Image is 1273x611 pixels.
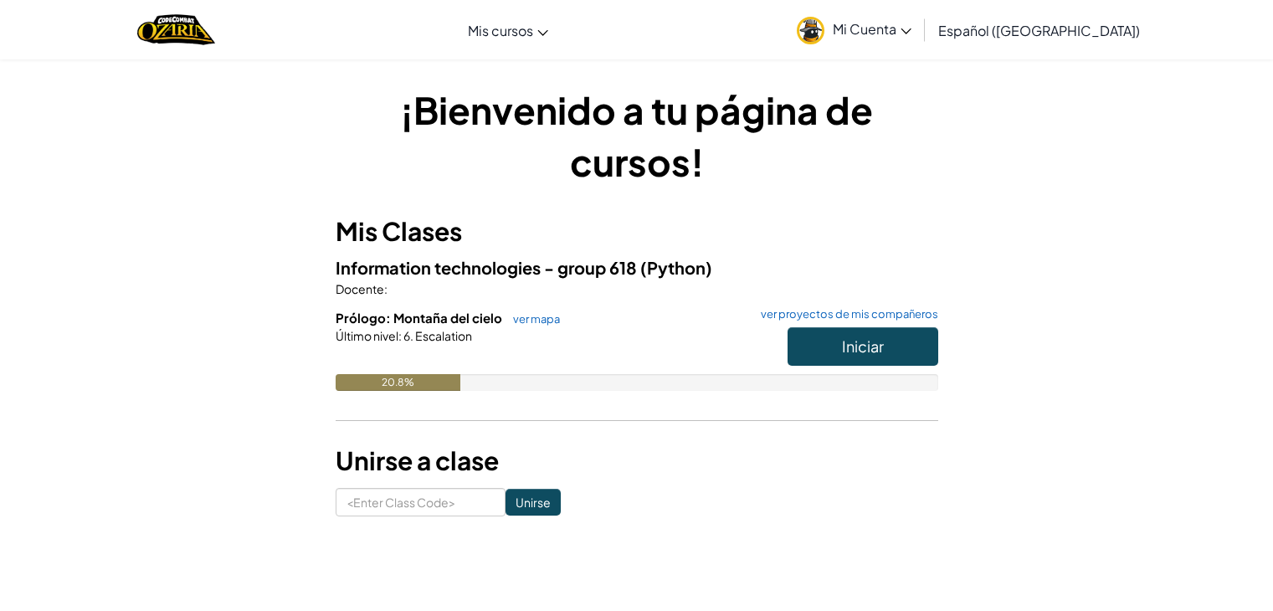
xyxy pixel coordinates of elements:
[506,489,561,516] input: Unirse
[336,374,461,391] div: 20.8%
[402,328,413,343] span: 6.
[797,17,824,44] img: avatar
[336,84,938,187] h1: ¡Bienvenido a tu página de cursos!
[336,328,398,343] span: Último nivel
[336,310,505,326] span: Prólogo: Montaña del cielo
[384,281,388,296] span: :
[938,22,1140,39] span: Español ([GEOGRAPHIC_DATA])
[833,20,911,38] span: Mi Cuenta
[137,13,215,47] img: Home
[459,8,557,53] a: Mis cursos
[788,3,920,56] a: Mi Cuenta
[336,213,938,250] h3: Mis Clases
[336,257,640,278] span: Information technologies - group 618
[413,328,472,343] span: Escalation
[640,257,712,278] span: (Python)
[398,328,402,343] span: :
[788,327,938,366] button: Iniciar
[137,13,215,47] a: Ozaria by CodeCombat logo
[336,488,506,516] input: <Enter Class Code>
[930,8,1148,53] a: Español ([GEOGRAPHIC_DATA])
[468,22,533,39] span: Mis cursos
[336,281,384,296] span: Docente
[752,309,938,320] a: ver proyectos de mis compañeros
[505,312,560,326] a: ver mapa
[842,336,884,356] span: Iniciar
[336,442,938,480] h3: Unirse a clase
